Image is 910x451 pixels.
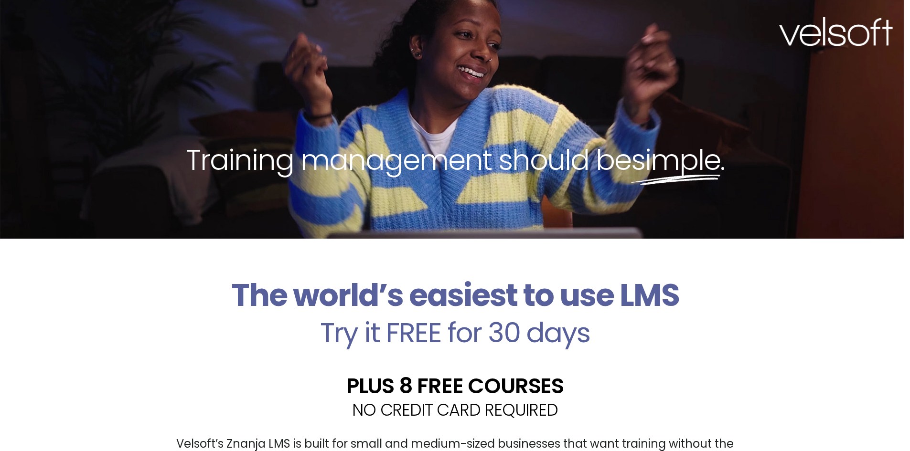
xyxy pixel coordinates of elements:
[159,319,751,346] h2: Try it FREE for 30 days
[159,277,751,314] h2: The world’s easiest to use LMS
[159,401,751,418] h2: NO CREDIT CARD REQUIRED
[631,140,720,180] span: simple
[159,375,751,397] h2: PLUS 8 FREE COURSES
[17,141,893,178] h2: Training management should be .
